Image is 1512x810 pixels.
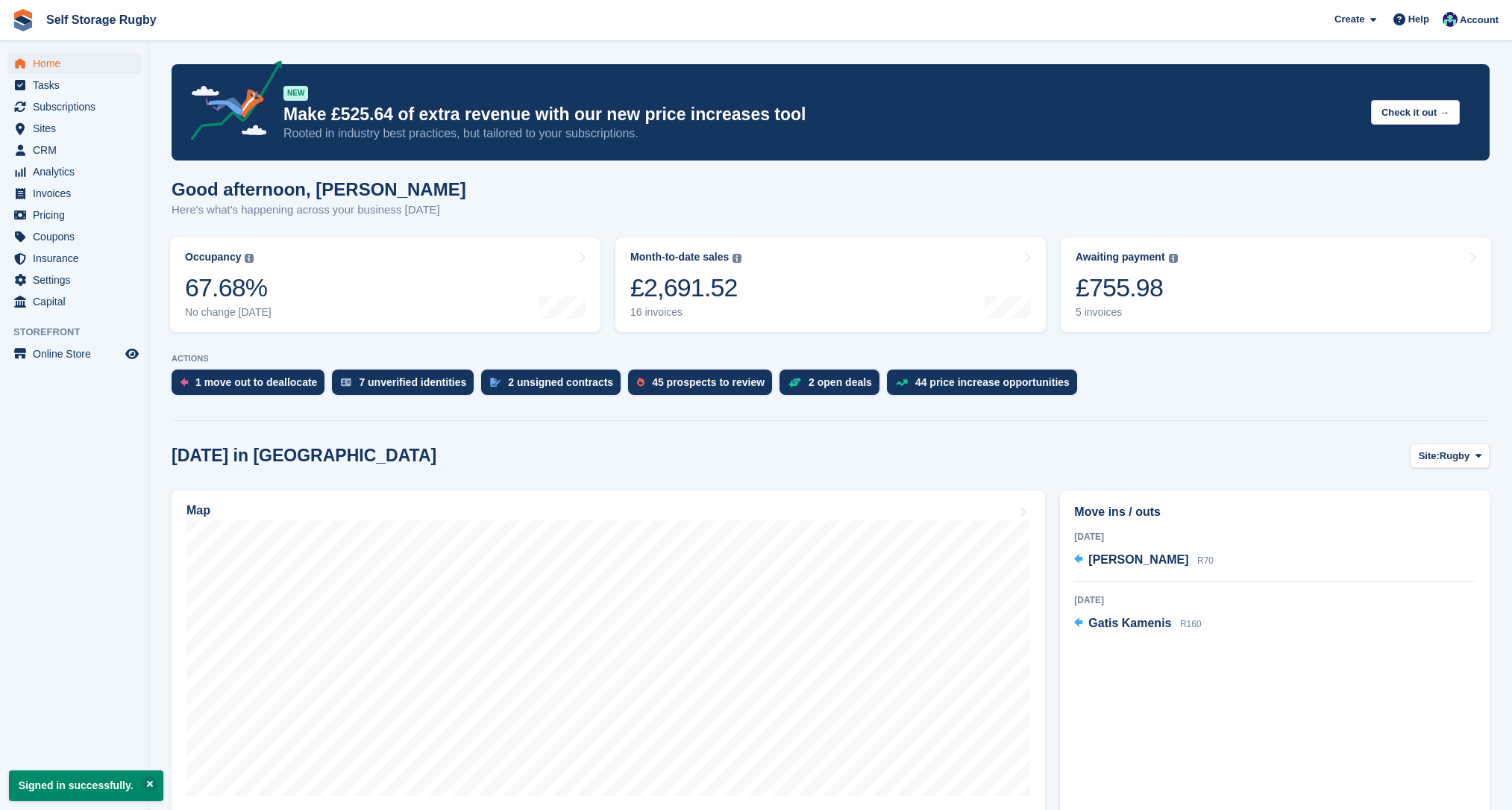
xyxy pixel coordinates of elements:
[123,345,141,363] a: Preview store
[33,140,122,161] span: CRM
[33,183,122,204] span: Invoices
[779,370,887,402] a: 2 open deals
[1076,272,1178,303] div: £755.98
[33,226,122,247] span: Coupons
[490,378,501,387] img: contract_signature_icon-13c848040528278c33f63329250d36e43548de30e8caae1d1a13099fd9432cc5.svg
[181,378,188,387] img: move_outs_to_deallocate_icon-f764333ba52eb49d3ac5e1228854f67142a1ed5810a6f6cc68b1a99e826820c5.svg
[170,237,600,332] a: Occupancy 67.68% No change [DATE]
[178,60,283,146] img: price-adjustments-announcement-icon-8257ccfd72463d97f412b2fc003d46551f7dbcb40ab6d574587a9cd5c0d94...
[7,226,141,247] a: menu
[630,306,741,319] div: 16 invoices
[33,343,122,364] span: Online Store
[40,7,163,32] a: Self Storage Rugby
[245,254,254,263] img: icon-info-grey-7440780725fd019a000dd9b08b2336e03edf1995a4989e88bcd33f0948082b44.svg
[1460,13,1499,28] span: Account
[186,504,210,517] h2: Map
[33,53,122,74] span: Home
[1074,594,1475,607] div: [DATE]
[1408,12,1429,27] span: Help
[7,205,141,225] a: menu
[33,205,122,225] span: Pricing
[7,53,141,74] a: menu
[1076,251,1165,264] div: Awaiting payment
[7,248,141,269] a: menu
[283,104,1359,125] p: Make £525.64 of extra revenue with our new price increases tool
[359,376,466,388] div: 7 unverified identities
[1197,555,1214,566] span: R70
[7,75,141,96] a: menu
[7,140,141,161] a: menu
[1419,449,1440,464] span: Site:
[332,370,481,402] a: 7 unverified identities
[915,376,1070,388] div: 44 price increase opportunities
[1371,100,1460,125] button: Check it out →
[341,378,351,387] img: verify_identity-adf6edd0f0f0b5bbfe63781bf79b02c33cf7c696d77639b501bdc392416b5a36.svg
[637,378,644,387] img: prospect-51fa495bee0391a8d652442698ab0144808aea92771e9ea1ae160a38d050c398.svg
[185,306,272,319] div: No change [DATE]
[7,343,141,364] a: menu
[508,376,613,388] div: 2 unsigned contracts
[887,370,1085,402] a: 44 price increase opportunities
[7,118,141,139] a: menu
[628,370,779,402] a: 45 prospects to review
[733,254,741,263] img: icon-info-grey-7440780725fd019a000dd9b08b2336e03edf1995a4989e88bcd33f0948082b44.svg
[185,272,272,303] div: 67.68%
[33,118,122,139] span: Sites
[283,86,308,101] div: NEW
[1088,617,1171,629] span: Gatis Kamenis
[809,376,872,388] div: 2 open deals
[1074,503,1475,521] h2: Move ins / outs
[630,272,741,303] div: £2,691.52
[13,325,148,340] span: Storefront
[33,75,122,96] span: Tasks
[1074,614,1201,634] a: Gatis Kamenis R160
[195,376,317,388] div: 1 move out to deallocate
[652,376,765,388] div: 45 prospects to review
[1074,551,1214,570] a: [PERSON_NAME] R70
[7,183,141,204] a: menu
[33,270,122,290] span: Settings
[1334,12,1364,27] span: Create
[9,770,163,801] p: Signed in successfully.
[896,379,908,386] img: price_increase_opportunities-93ffe204e8149a01c8c9dc8f82e8f89637d9d84a8eef4429ea346261dce0b2c0.svg
[615,237,1046,332] a: Month-to-date sales £2,691.52 16 invoices
[7,291,141,312] a: menu
[1061,237,1491,332] a: Awaiting payment £755.98 5 invoices
[283,125,1359,142] p: Rooted in industry best practices, but tailored to your subscriptions.
[1411,443,1490,468] button: Site: Rugby
[33,248,122,269] span: Insurance
[630,251,729,264] div: Month-to-date sales
[185,251,241,264] div: Occupancy
[12,9,34,31] img: stora-icon-8386f47178a22dfd0bd8f6a31ec36ba5ce8667c1dd55bd0f319d3a0aa187defe.svg
[172,179,466,199] h1: Good afternoon, [PERSON_NAME]
[788,377,801,387] img: deal-1b604bf984904fb50ccaf53a9ad4b4a5d6e5aea283cecdc64d6e3604feb123c2.svg
[1088,553,1188,566] span: [PERSON_NAME]
[33,96,122,117] span: Subscriptions
[1169,254,1178,263] img: icon-info-grey-7440780725fd019a000dd9b08b2336e03edf1995a4989e88bcd33f0948082b44.svg
[1180,619,1202,629] span: R160
[7,96,141,117] a: menu
[172,202,466,219] p: Here's what's happening across your business [DATE]
[7,161,141,182] a: menu
[33,291,122,312] span: Capital
[1440,449,1469,464] span: Rugby
[1076,306,1178,319] div: 5 invoices
[172,370,332,402] a: 1 move out to deallocate
[33,161,122,182] span: Analytics
[1074,530,1475,543] div: [DATE]
[172,446,436,466] h2: [DATE] in [GEOGRAPHIC_DATA]
[1443,12,1458,27] img: Chris Palmer
[7,270,141,290] a: menu
[172,354,1490,364] p: ACTIONS
[481,370,628,402] a: 2 unsigned contracts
